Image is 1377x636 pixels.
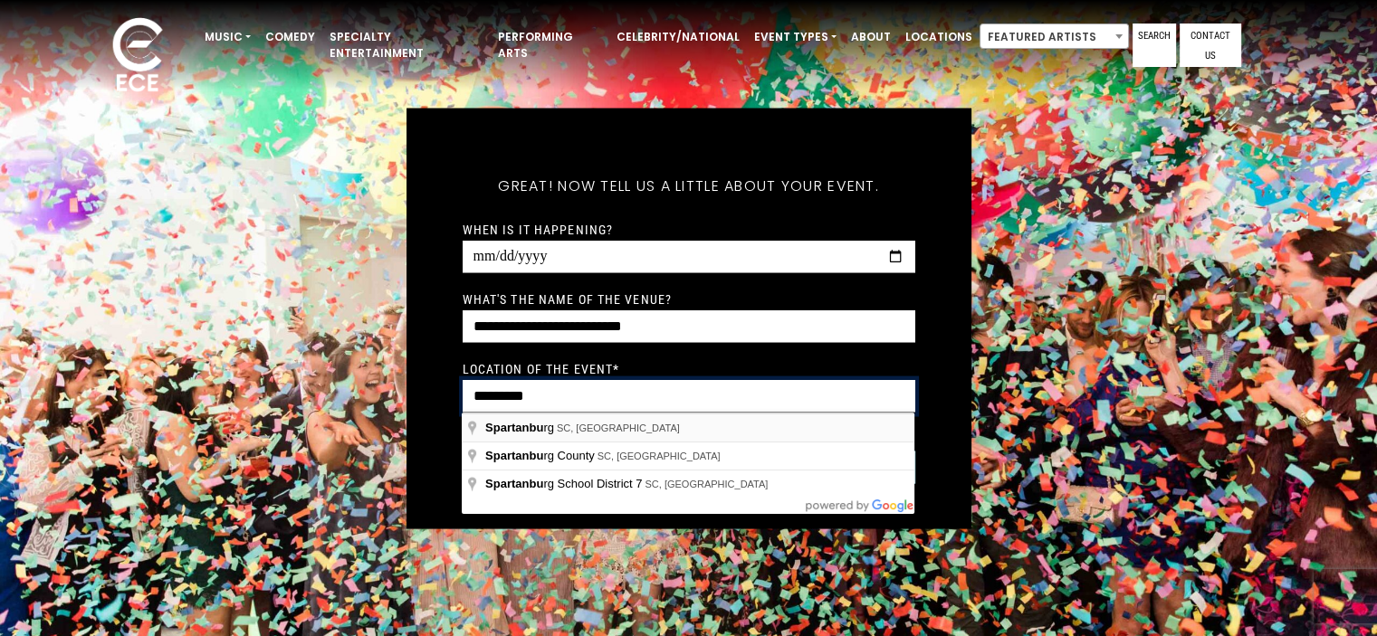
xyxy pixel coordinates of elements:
label: When is it happening? [463,221,614,237]
span: Spartanbu [485,421,543,434]
a: Comedy [258,22,322,52]
a: Contact Us [1180,24,1241,67]
a: Specialty Entertainment [322,22,491,69]
span: SC, [GEOGRAPHIC_DATA] [645,479,768,489]
a: Celebrity/National [609,22,747,52]
label: What's the name of the venue? [463,290,672,307]
img: ece_new_logo_whitev2-1.png [92,13,183,100]
a: Performing Arts [491,22,609,69]
span: Spartanbu [485,449,543,462]
a: Search [1133,24,1176,67]
span: SC, [GEOGRAPHIC_DATA] [598,451,721,461]
span: SC, [GEOGRAPHIC_DATA] [557,422,680,433]
span: Featured Artists [980,24,1129,49]
a: Event Types [747,22,844,52]
span: rg School District 7 [485,477,645,490]
a: Music [197,22,258,52]
label: Location of the event [463,360,620,376]
span: Spartanbu [485,477,543,490]
span: rg County [485,449,598,462]
span: rg [485,421,557,434]
a: Locations [898,22,980,52]
a: About [844,22,898,52]
span: Featured Artists [980,24,1128,50]
h5: Great! Now tell us a little about your event. [463,153,915,218]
